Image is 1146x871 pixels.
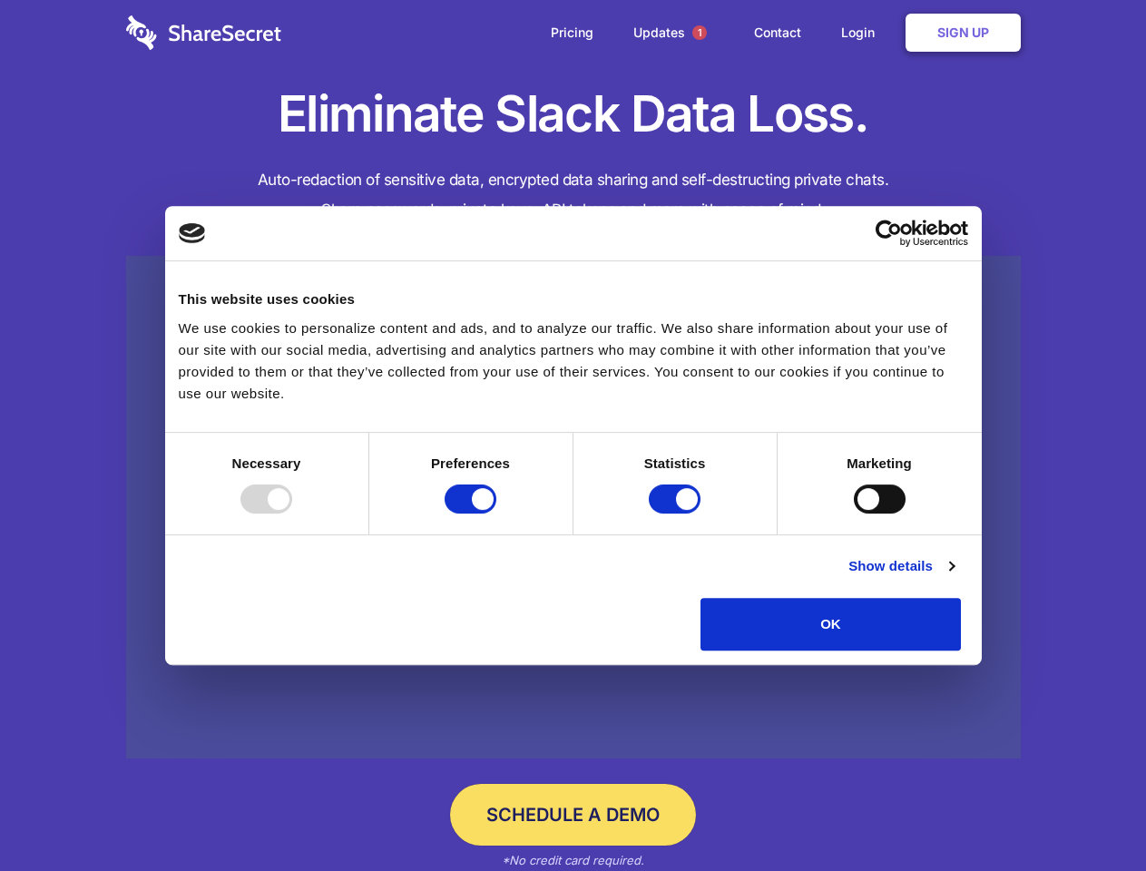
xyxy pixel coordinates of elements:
a: Schedule a Demo [450,784,696,846]
a: Wistia video thumbnail [126,256,1021,759]
div: We use cookies to personalize content and ads, and to analyze our traffic. We also share informat... [179,318,968,405]
button: OK [700,598,961,651]
img: logo-wordmark-white-trans-d4663122ce5f474addd5e946df7df03e33cb6a1c49d2221995e7729f52c070b2.svg [126,15,281,50]
div: This website uses cookies [179,289,968,310]
a: Usercentrics Cookiebot - opens in a new window [809,220,968,247]
a: Login [823,5,902,61]
a: Pricing [533,5,612,61]
a: Sign Up [906,14,1021,52]
h1: Eliminate Slack Data Loss. [126,82,1021,147]
a: Show details [848,555,954,577]
a: Contact [736,5,819,61]
span: 1 [692,25,707,40]
strong: Preferences [431,455,510,471]
img: logo [179,223,206,243]
strong: Necessary [232,455,301,471]
h4: Auto-redaction of sensitive data, encrypted data sharing and self-destructing private chats. Shar... [126,165,1021,225]
strong: Statistics [644,455,706,471]
strong: Marketing [847,455,912,471]
em: *No credit card required. [502,853,644,867]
